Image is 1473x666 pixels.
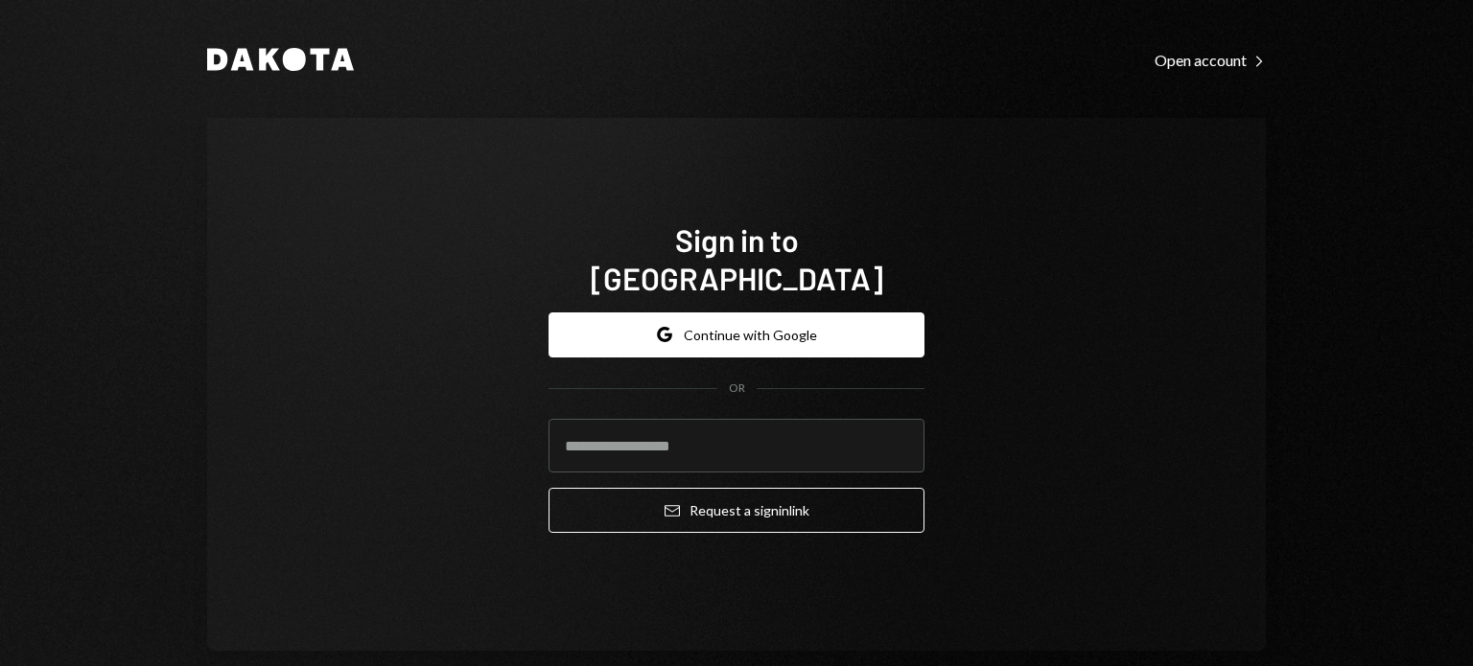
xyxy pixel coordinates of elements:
[729,380,745,397] div: OR
[549,312,924,357] button: Continue with Google
[1155,49,1266,70] a: Open account
[1155,51,1266,70] div: Open account
[549,220,924,297] h1: Sign in to [GEOGRAPHIC_DATA]
[549,488,924,533] button: Request a signinlink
